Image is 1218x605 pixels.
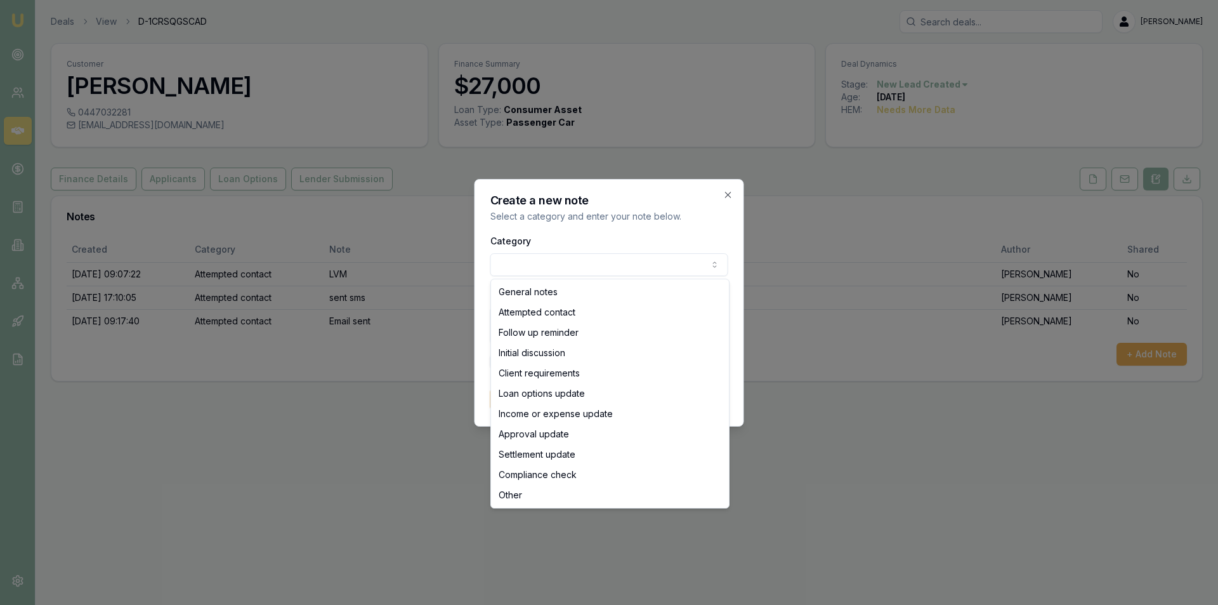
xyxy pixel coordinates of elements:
span: Initial discussion [499,347,565,359]
span: Attempted contact [499,306,575,319]
span: Loan options update [499,387,585,400]
span: Client requirements [499,367,580,380]
span: General notes [499,286,558,298]
span: Follow up reminder [499,326,579,339]
span: Other [499,489,522,502]
span: Income or expense update [499,408,613,420]
span: Settlement update [499,448,575,461]
span: Compliance check [499,469,577,481]
span: Approval update [499,428,569,441]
